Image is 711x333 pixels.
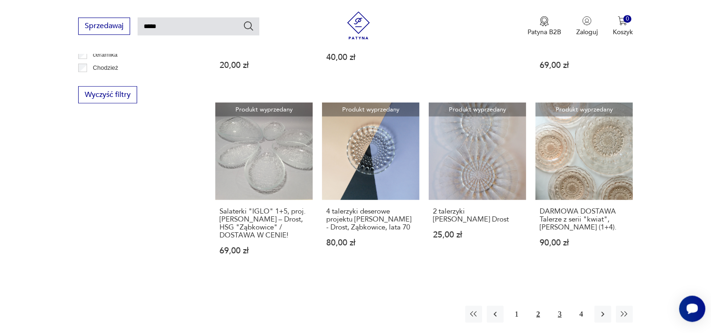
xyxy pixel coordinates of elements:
h3: Salaterki "IGLO" 1+5, proj. [PERSON_NAME] – Drost, HSG "Ząbkowice" / DOSTAWA W CENIE! [220,207,308,239]
p: Zaloguj [576,28,598,37]
button: Zaloguj [576,16,598,37]
button: Sprzedawaj [78,17,130,35]
button: 4 [573,305,590,322]
button: 0Koszyk [613,16,633,37]
a: Produkt wyprzedanyDARMOWA DOSTAWA Talerze z serii "kwiat", Eryka Trzewik-Drost (1+4).DARMOWA DOST... [535,102,633,273]
button: Patyna B2B [528,16,561,37]
img: Ikona medalu [540,16,549,26]
p: Patyna B2B [528,28,561,37]
a: Produkt wyprzedany2 talerzyki Kora E. Trzewik Drost2 talerzyki [PERSON_NAME] Drost25,00 zł [429,102,526,273]
p: Ćmielów [93,75,116,86]
div: 0 [623,15,631,23]
h3: DARMOWA DOSTAWA Talerze z serii "kwiat", [PERSON_NAME] (1+4). [540,207,629,231]
p: 25,00 zł [433,230,522,238]
p: 20,00 zł [220,61,308,69]
p: ceramika [93,49,117,59]
button: Szukaj [243,20,254,31]
a: Produkt wyprzedanySalaterki "IGLO" 1+5, proj. Eryka Trzewik – Drost, HSG "Ząbkowice" / DOSTAWA W ... [215,102,313,273]
h3: 2 talerzyki [PERSON_NAME] Drost [433,207,522,223]
p: Chodzież [93,62,118,73]
a: Sprzedawaj [78,23,130,30]
iframe: Smartsupp widget button [679,296,705,322]
p: 80,00 zł [326,238,415,246]
img: Ikonka użytkownika [582,16,592,25]
p: 90,00 zł [540,238,629,246]
button: 3 [551,305,568,322]
button: 1 [508,305,525,322]
p: 69,00 zł [220,246,308,254]
img: Ikona koszyka [618,16,627,25]
h3: 4 talerzyki deserowe projektu [PERSON_NAME] - Drost, Ząbkowice, lata 70 [326,207,415,231]
a: Ikona medaluPatyna B2B [528,16,561,37]
p: 69,00 zł [540,61,629,69]
img: Patyna - sklep z meblami i dekoracjami vintage [345,11,373,39]
a: Produkt wyprzedany4 talerzyki deserowe projektu Eryki Trzewik - Drost, Ząbkowice, lata 704 talerz... [322,102,419,273]
button: Wyczyść filtry [78,86,137,103]
button: 2 [530,305,547,322]
p: Koszyk [613,28,633,37]
p: 40,00 zł [326,53,415,61]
